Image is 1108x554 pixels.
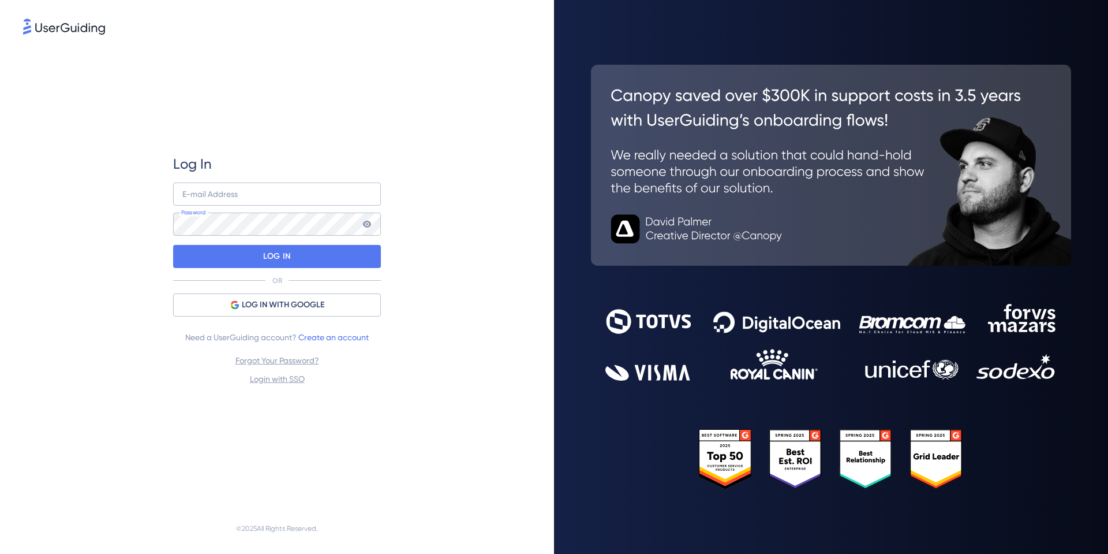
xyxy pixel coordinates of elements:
a: Forgot Your Password? [235,356,319,365]
img: 25303e33045975176eb484905ab012ff.svg [699,429,963,490]
span: Log In [173,155,212,173]
img: 26c0aa7c25a843aed4baddd2b5e0fa68.svg [591,65,1071,266]
span: © 2025 All Rights Reserved. [236,522,318,536]
img: 8faab4ba6bc7696a72372aa768b0286c.svg [23,18,105,35]
a: Create an account [298,333,369,342]
span: Need a UserGuiding account? [185,330,369,344]
p: OR [272,276,282,285]
a: Login with SSO [250,374,305,384]
input: example@company.com [173,183,381,206]
span: LOG IN WITH GOOGLE [242,298,324,312]
img: 9302ce2ac39453076f5bc0f2f2ca889b.svg [605,304,1057,381]
p: LOG IN [263,247,290,266]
